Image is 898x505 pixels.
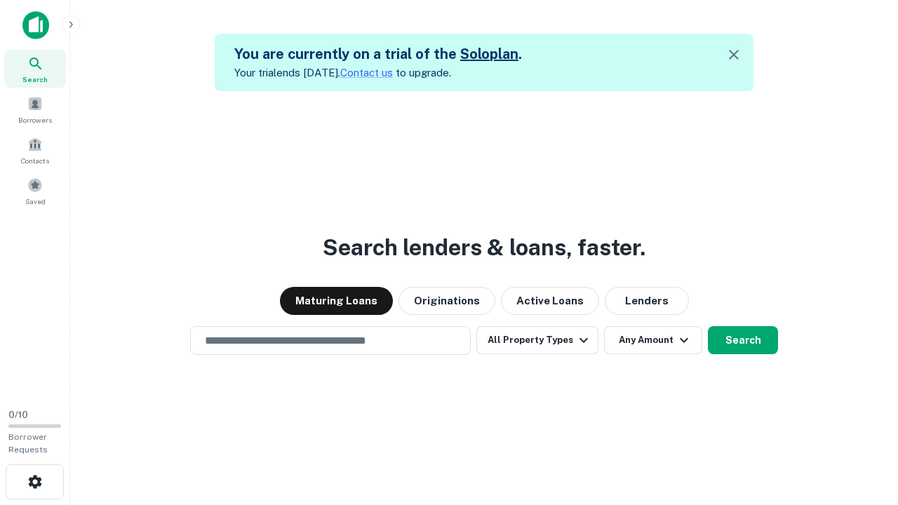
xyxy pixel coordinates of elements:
[4,90,66,128] a: Borrowers
[828,393,898,460] iframe: Chat Widget
[4,50,66,88] a: Search
[460,46,518,62] a: Soloplan
[323,231,645,264] h3: Search lenders & loans, faster.
[4,131,66,169] a: Contacts
[501,287,599,315] button: Active Loans
[234,65,522,81] p: Your trial ends [DATE]. to upgrade.
[398,287,495,315] button: Originations
[18,114,52,126] span: Borrowers
[234,43,522,65] h5: You are currently on a trial of the .
[22,11,49,39] img: capitalize-icon.png
[8,432,48,454] span: Borrower Requests
[25,196,46,207] span: Saved
[708,326,778,354] button: Search
[604,326,702,354] button: Any Amount
[280,287,393,315] button: Maturing Loans
[4,172,66,210] a: Saved
[22,74,48,85] span: Search
[340,67,393,79] a: Contact us
[605,287,689,315] button: Lenders
[476,326,598,354] button: All Property Types
[21,155,49,166] span: Contacts
[8,410,28,420] span: 0 / 10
